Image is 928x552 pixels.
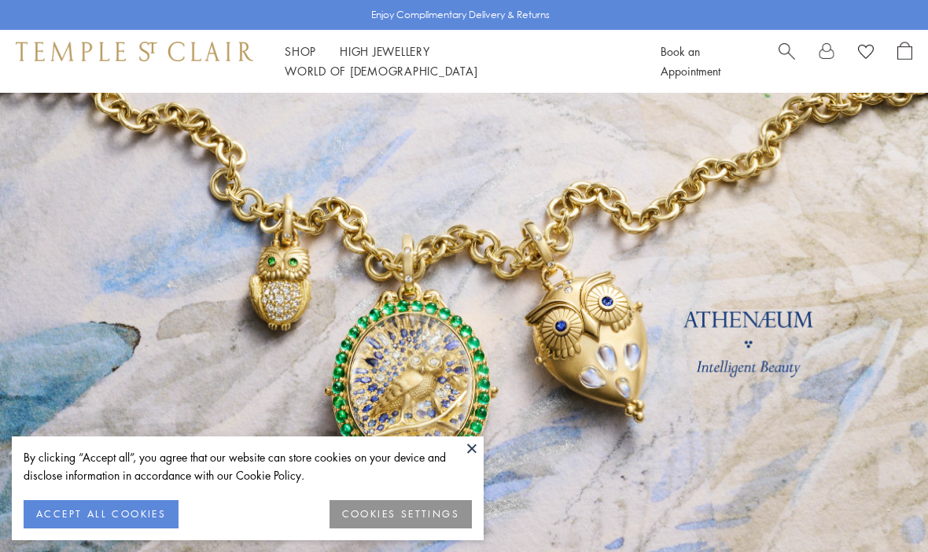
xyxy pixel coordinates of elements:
div: By clicking “Accept all”, you agree that our website can store cookies on your device and disclos... [24,448,472,484]
a: High JewelleryHigh Jewellery [340,43,430,59]
a: View Wishlist [858,42,874,65]
img: Temple St. Clair [16,42,253,61]
button: COOKIES SETTINGS [330,500,472,528]
p: Enjoy Complimentary Delivery & Returns [371,7,550,23]
a: World of [DEMOGRAPHIC_DATA]World of [DEMOGRAPHIC_DATA] [285,63,477,79]
iframe: Gorgias live chat messenger [849,478,912,536]
a: ShopShop [285,43,316,59]
nav: Main navigation [285,42,625,81]
button: ACCEPT ALL COOKIES [24,500,179,528]
a: Book an Appointment [661,43,720,79]
a: Search [779,42,795,81]
a: Open Shopping Bag [897,42,912,81]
